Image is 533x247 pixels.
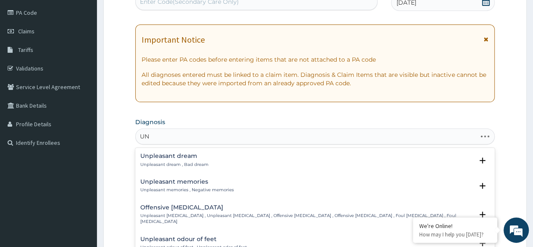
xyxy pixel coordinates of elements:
[477,209,487,220] i: open select status
[140,162,209,168] p: Unpleasant dream , Bad dream
[477,181,487,191] i: open select status
[477,155,487,166] i: open select status
[135,118,165,126] label: Diagnosis
[16,42,34,63] img: d_794563401_company_1708531726252_794563401
[140,187,234,193] p: Unpleasant memories , Negative memories
[419,222,491,230] div: We're Online!
[142,55,488,64] p: Please enter PA codes before entering items that are not attached to a PA code
[49,71,116,157] span: We're online!
[18,46,33,54] span: Tariffs
[18,27,35,35] span: Claims
[140,204,473,211] h4: Offensive [MEDICAL_DATA]
[140,236,247,242] h4: Unpleasant odour of feet
[44,47,142,58] div: Chat with us now
[140,213,473,225] p: Unpleasant [MEDICAL_DATA] , Unpleasant [MEDICAL_DATA] , Offensive [MEDICAL_DATA] , Offensive [MED...
[140,153,209,159] h4: Unpleasant dream
[142,35,205,44] h1: Important Notice
[419,231,491,238] p: How may I help you today?
[140,179,234,185] h4: Unpleasant memories
[4,160,161,190] textarea: Type your message and hit 'Enter'
[142,71,488,87] p: All diagnoses entered must be linked to a claim item. Diagnosis & Claim Items that are visible bu...
[138,4,158,24] div: Minimize live chat window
